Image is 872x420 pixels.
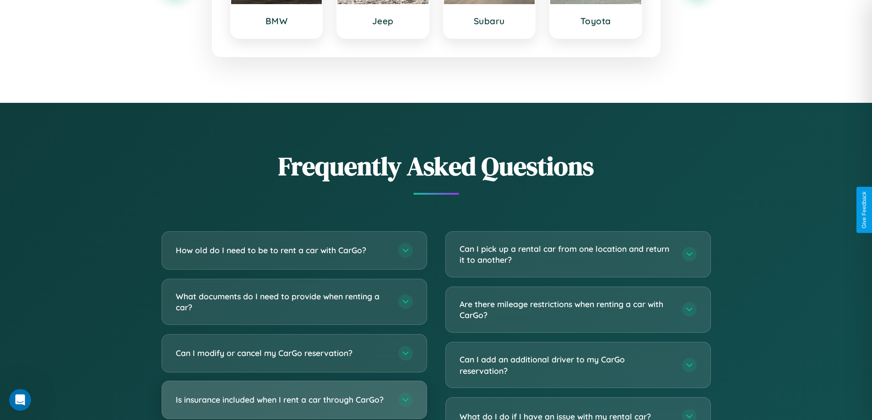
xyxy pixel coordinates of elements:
h3: What documents do I need to provide when renting a car? [176,291,389,313]
h3: Can I pick up a rental car from one location and return it to another? [460,243,673,266]
h3: Can I add an additional driver to my CarGo reservation? [460,354,673,376]
h3: Are there mileage restrictions when renting a car with CarGo? [460,298,673,321]
h3: Jeep [347,16,419,27]
h3: How old do I need to be to rent a car with CarGo? [176,245,389,256]
h3: Is insurance included when I rent a car through CarGo? [176,394,389,405]
iframe: Intercom live chat [9,389,31,411]
h3: Subaru [453,16,526,27]
h2: Frequently Asked Questions [162,149,711,184]
h3: Can I modify or cancel my CarGo reservation? [176,347,389,359]
div: Give Feedback [861,191,867,229]
h3: Toyota [559,16,632,27]
h3: BMW [240,16,313,27]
